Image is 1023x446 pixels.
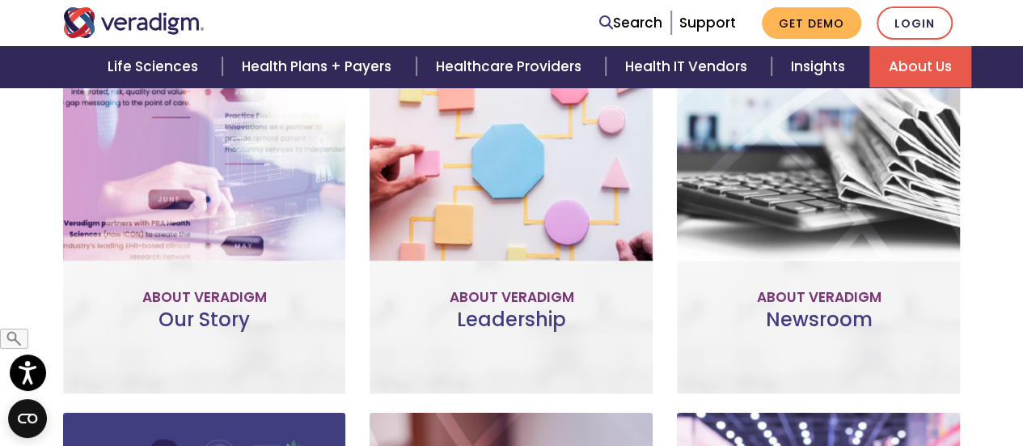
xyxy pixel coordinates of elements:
[771,46,869,87] a: Insights
[679,13,736,32] a: Support
[76,287,333,308] p: About Veradigm
[88,46,222,87] a: Life Sciences
[222,46,416,87] a: Health Plans + Payers
[416,46,606,87] a: Healthcare Providers
[712,329,1004,427] iframe: Drift Chat Widget
[877,6,953,40] a: Login
[606,46,771,87] a: Health IT Vendors
[383,308,640,355] h3: Leadership
[690,308,947,355] h3: Newsroom
[690,287,947,308] p: About Veradigm
[8,399,47,438] button: Open CMP widget
[383,287,640,308] p: About Veradigm
[869,46,971,87] a: About Us
[599,12,662,34] a: Search
[762,7,861,39] a: Get Demo
[63,7,205,38] img: Veradigm logo
[76,308,333,355] h3: Our Story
